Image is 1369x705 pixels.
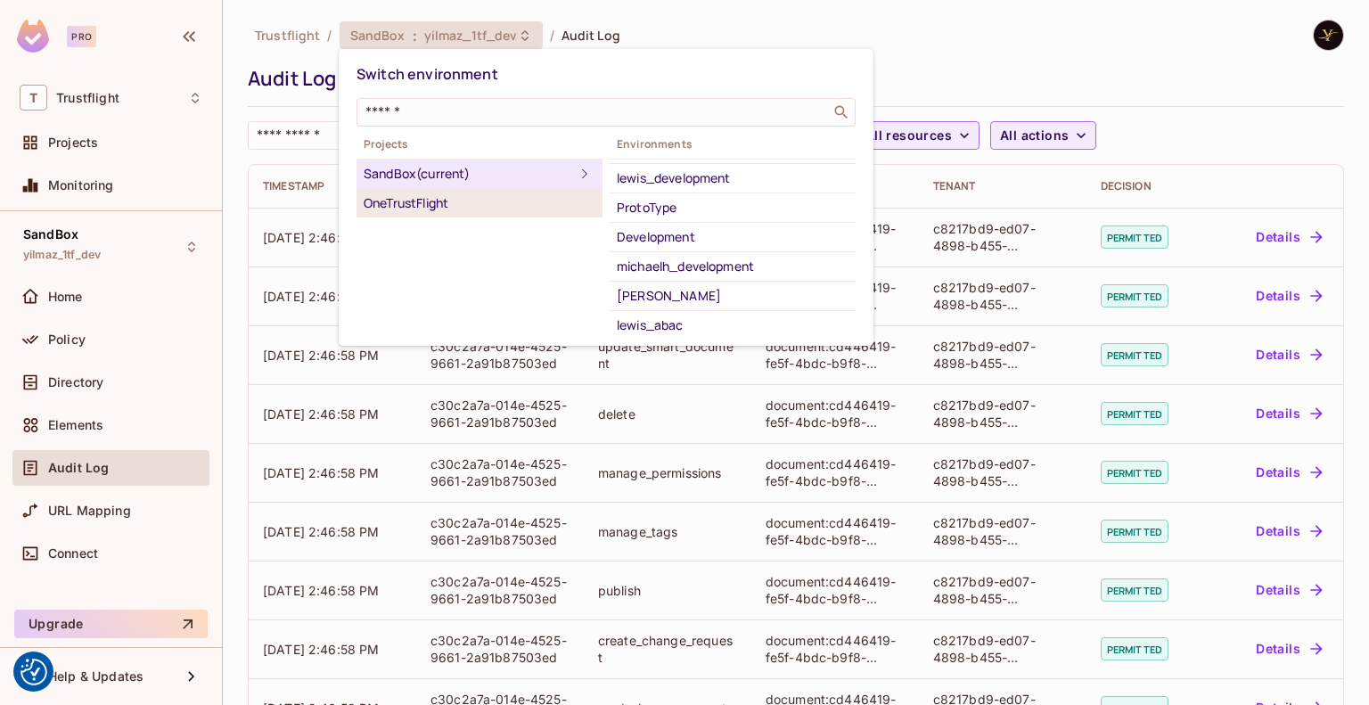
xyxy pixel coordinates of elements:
[20,659,47,685] button: Consent Preferences
[20,659,47,685] img: Revisit consent button
[357,137,603,152] span: Projects
[364,193,595,214] div: OneTrustFlight
[617,197,848,218] div: ProtoType
[357,64,498,84] span: Switch environment
[617,168,848,189] div: lewis_development
[610,137,856,152] span: Environments
[617,285,848,307] div: [PERSON_NAME]
[617,256,848,277] div: michaelh_development
[617,315,848,336] div: lewis_abac
[364,163,574,184] div: SandBox (current)
[617,226,848,248] div: Development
